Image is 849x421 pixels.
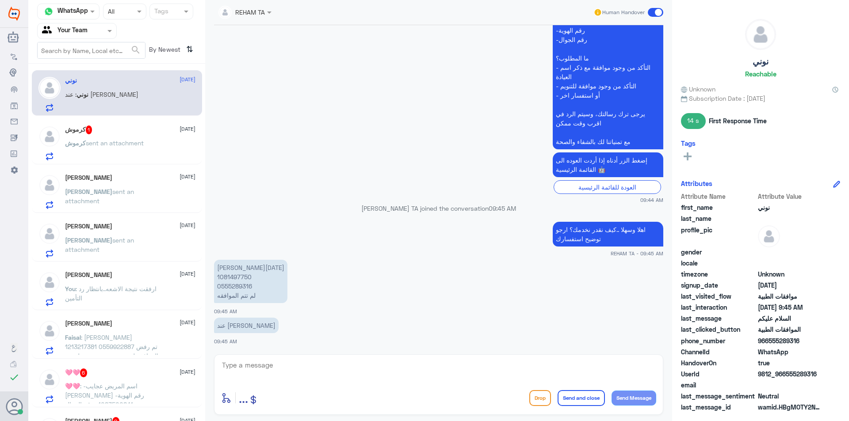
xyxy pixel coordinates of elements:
span: null [758,247,822,257]
span: 09:45 AM [214,308,237,314]
span: 2025-10-14T06:45:15.2485117Z [758,303,822,312]
span: [DATE] [180,173,195,181]
span: ... [239,390,248,406]
span: phone_number [681,336,756,345]
span: 09:45 AM [489,205,516,212]
span: timezone [681,269,756,279]
h6: Tags [681,139,696,147]
img: defaultAdmin.png [38,174,61,196]
button: Avatar [6,398,23,415]
span: last_visited_flow [681,292,756,301]
p: 14/10/2025, 9:45 AM [553,222,663,247]
span: نوني [76,91,88,98]
span: Faisal [65,334,81,341]
img: whatsapp.png [42,5,55,18]
span: موافقات الطبية [758,292,822,301]
span: 14 s [681,113,706,129]
span: Unknown [758,269,822,279]
span: REHAM TA - 09:45 AM [611,250,663,257]
img: defaultAdmin.png [38,77,61,99]
button: search [130,43,141,57]
h5: Faisal Abdullah [65,320,112,327]
button: Send and close [558,390,605,406]
span: نوني [758,203,822,212]
span: [DATE] [180,125,195,133]
span: 2025-10-13T16:33:40.247Z [758,281,822,290]
span: Unknown [681,84,715,94]
span: last_clicked_button [681,325,756,334]
button: Drop [529,390,551,406]
span: السلام عليكم [758,314,822,323]
h5: Mohamed Elhenawy [65,271,112,279]
h5: 🩷🩷 [65,368,88,377]
img: defaultAdmin.png [38,271,61,293]
span: profile_pic [681,225,756,246]
span: : عند [PERSON_NAME] [65,91,138,98]
span: Attribute Name [681,192,756,201]
span: 966555289316 [758,336,822,345]
span: 🩷🩷 [65,382,80,390]
img: defaultAdmin.png [38,320,61,342]
p: 14/10/2025, 9:45 AM [214,260,287,303]
img: defaultAdmin.png [746,19,776,49]
img: defaultAdmin.png [758,225,780,247]
span: الموافقات الطبية [758,325,822,334]
p: [PERSON_NAME] TA joined the conversation [214,204,663,213]
span: email [681,380,756,390]
span: null [758,380,822,390]
img: defaultAdmin.png [38,125,61,148]
img: Widebot Logo [8,7,20,21]
span: [PERSON_NAME] [65,188,112,195]
span: last_message [681,314,756,323]
span: [DATE] [180,76,195,83]
h5: خالد شولان [65,223,112,230]
span: 09:45 AM [214,338,237,344]
button: ... [239,388,248,408]
span: كرموش [65,139,86,147]
img: yourTeam.svg [42,24,55,38]
span: Attribute Value [758,192,822,201]
span: You [65,285,76,292]
span: wamid.HBgMOTY2NTU1Mjg5MzE2FQIAEhgUM0E3MTQwNDFGMzIzNDc3QjZBNzgA [758,402,822,412]
span: [DATE] [180,368,195,376]
span: By Newest [145,42,183,60]
h5: ابوعبدالله [65,174,112,182]
p: 14/10/2025, 9:44 AM [553,152,663,177]
span: 6 [80,368,88,377]
span: Subscription Date : [DATE] [681,94,840,103]
button: Send Message [612,391,656,406]
span: HandoverOn [681,358,756,368]
span: 0 [758,391,822,401]
h5: نوني [753,57,769,67]
span: 1 [86,125,92,134]
span: : ارفقت نتيجة الاشعه..بانتظار رد التأمين [65,285,157,302]
img: defaultAdmin.png [38,223,61,245]
span: last_message_id [681,402,756,412]
span: [DATE] [180,221,195,229]
span: [PERSON_NAME] [65,236,112,244]
span: gender [681,247,756,257]
span: First Response Time [709,116,767,125]
h5: كرموش [65,125,92,134]
i: check [9,372,19,383]
span: null [758,258,822,268]
span: UserId [681,369,756,379]
p: 14/10/2025, 9:45 AM [214,318,279,333]
span: Human Handover [602,8,645,16]
i: ⇅ [186,42,193,57]
span: first_name [681,203,756,212]
span: 2 [758,347,822,357]
img: defaultAdmin.png [38,368,61,391]
div: Tags [153,6,168,18]
span: true [758,358,822,368]
span: last_name [681,214,756,223]
span: last_message_sentiment [681,391,756,401]
span: ChannelId [681,347,756,357]
div: العودة للقائمة الرئيسية [554,180,661,194]
span: sent an attachment [86,139,144,147]
span: locale [681,258,756,268]
h6: Attributes [681,179,712,187]
span: 9812_966555289316 [758,369,822,379]
h6: Reachable [745,70,776,78]
span: search [130,45,141,55]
